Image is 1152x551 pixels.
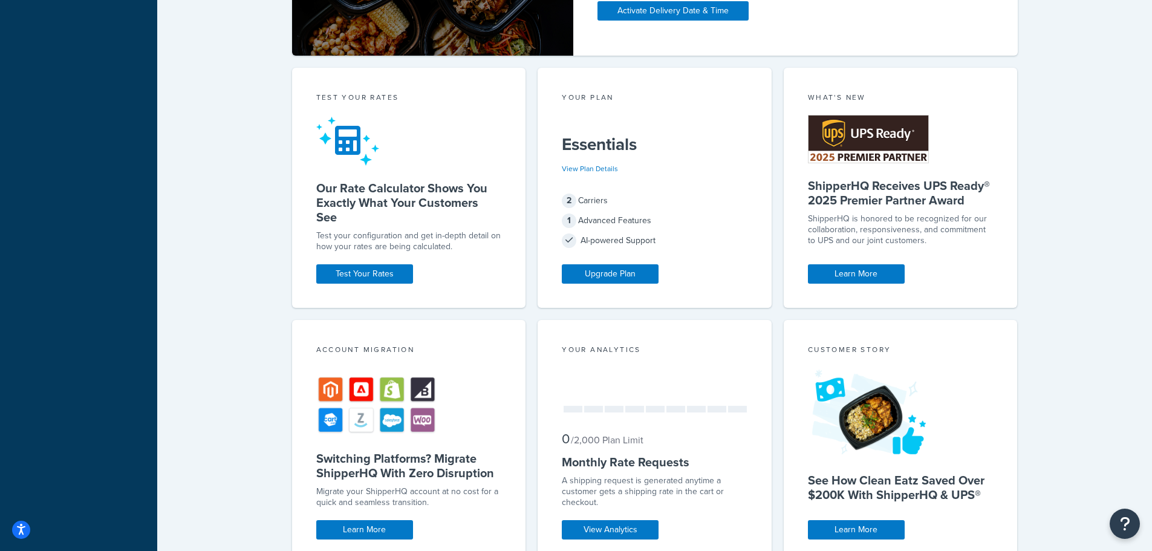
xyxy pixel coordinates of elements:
div: Customer Story [808,344,994,358]
button: Open Resource Center [1110,509,1140,539]
div: Advanced Features [562,212,747,229]
h5: ShipperHQ Receives UPS Ready® 2025 Premier Partner Award [808,178,994,207]
h5: Our Rate Calculator Shows You Exactly What Your Customers See [316,181,502,224]
a: Learn More [808,264,905,284]
a: Test Your Rates [316,264,413,284]
h5: Switching Platforms? Migrate ShipperHQ With Zero Disruption [316,451,502,480]
span: 0 [562,429,570,449]
small: / 2,000 Plan Limit [571,433,643,447]
span: 1 [562,214,576,228]
span: 2 [562,194,576,208]
h5: See How Clean Eatz Saved Over $200K With ShipperHQ & UPS® [808,473,994,502]
div: Account Migration [316,344,502,358]
div: AI-powered Support [562,232,747,249]
a: Activate Delivery Date & Time [597,1,749,21]
div: Carriers [562,192,747,209]
a: Upgrade Plan [562,264,659,284]
a: Learn More [808,520,905,540]
a: View Analytics [562,520,659,540]
div: Your Plan [562,92,747,106]
h5: Monthly Rate Requests [562,455,747,469]
div: Test your rates [316,92,502,106]
a: Learn More [316,520,413,540]
div: A shipping request is generated anytime a customer gets a shipping rate in the cart or checkout. [562,475,747,508]
div: Your Analytics [562,344,747,358]
div: What's New [808,92,994,106]
a: View Plan Details [562,163,618,174]
div: Migrate your ShipperHQ account at no cost for a quick and seamless transition. [316,486,502,508]
h5: Essentials [562,135,747,154]
p: ShipperHQ is honored to be recognized for our collaboration, responsiveness, and commitment to UP... [808,214,994,246]
div: Test your configuration and get in-depth detail on how your rates are being calculated. [316,230,502,252]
